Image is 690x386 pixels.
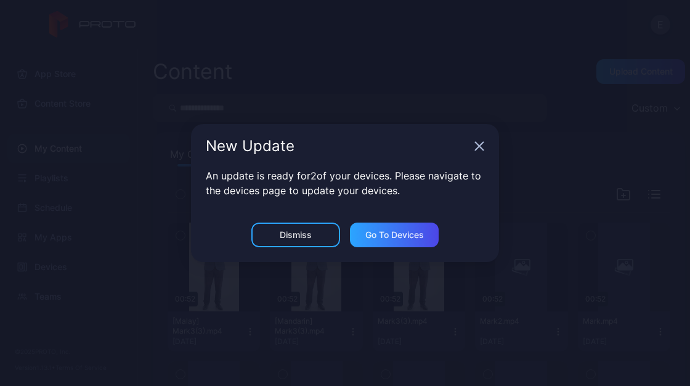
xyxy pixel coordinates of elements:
[350,223,439,247] button: Go to devices
[365,230,424,240] div: Go to devices
[206,139,469,154] div: New Update
[206,168,484,198] p: An update is ready for 2 of your devices. Please navigate to the devices page to update your devi...
[280,230,312,240] div: Dismiss
[251,223,340,247] button: Dismiss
